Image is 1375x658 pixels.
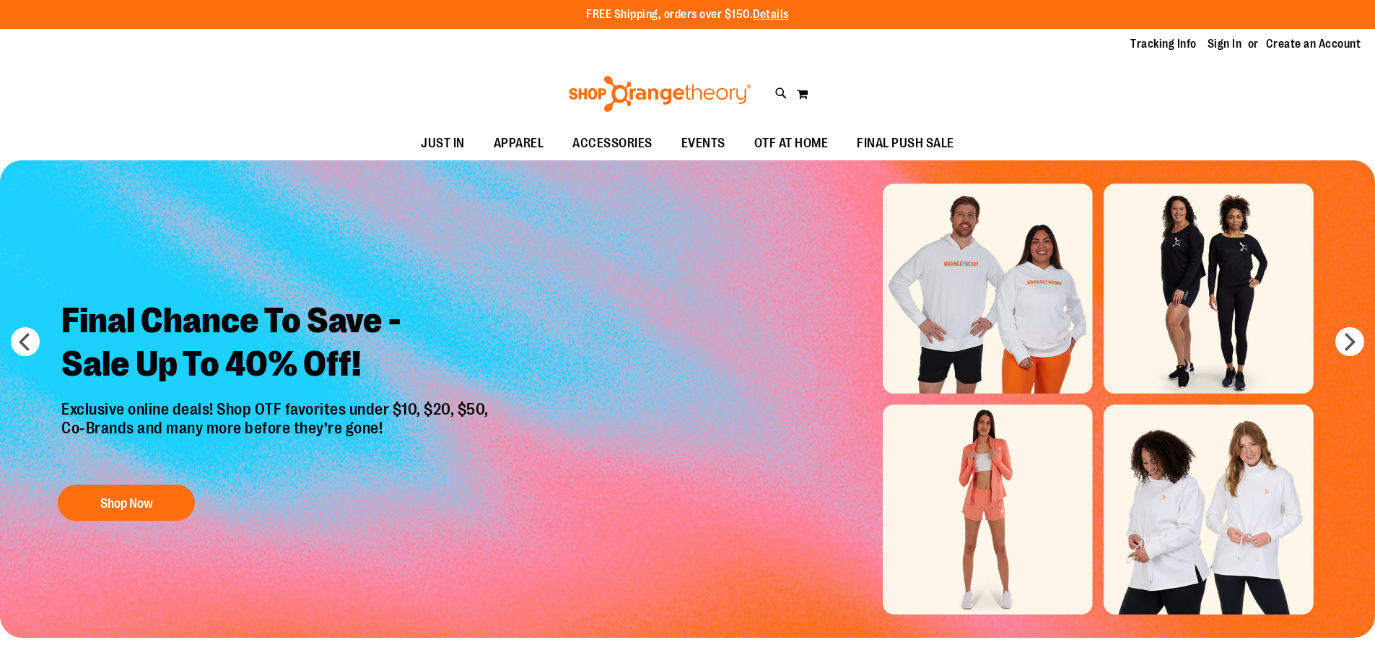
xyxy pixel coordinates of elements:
span: APPAREL [494,127,544,160]
span: OTF AT HOME [754,127,829,160]
span: FINAL PUSH SALE [857,127,954,160]
a: Details [753,8,789,21]
a: Sign In [1208,36,1242,52]
span: ACCESSORIES [572,127,652,160]
span: JUST IN [421,127,465,160]
button: Shop Now [58,485,195,521]
button: prev [11,327,40,356]
a: Create an Account [1266,36,1361,52]
h2: Final Chance To Save - Sale Up To 40% Off! [51,288,503,400]
a: Tracking Info [1130,36,1197,52]
p: Exclusive online deals! Shop OTF favorites under $10, $20, $50, Co-Brands and many more before th... [51,400,503,471]
a: Final Chance To Save -Sale Up To 40% Off! Exclusive online deals! Shop OTF favorites under $10, $... [51,288,503,529]
span: EVENTS [681,127,725,160]
img: Shop Orangetheory [567,76,754,112]
p: FREE Shipping, orders over $150. [586,7,789,23]
button: next [1335,327,1364,356]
